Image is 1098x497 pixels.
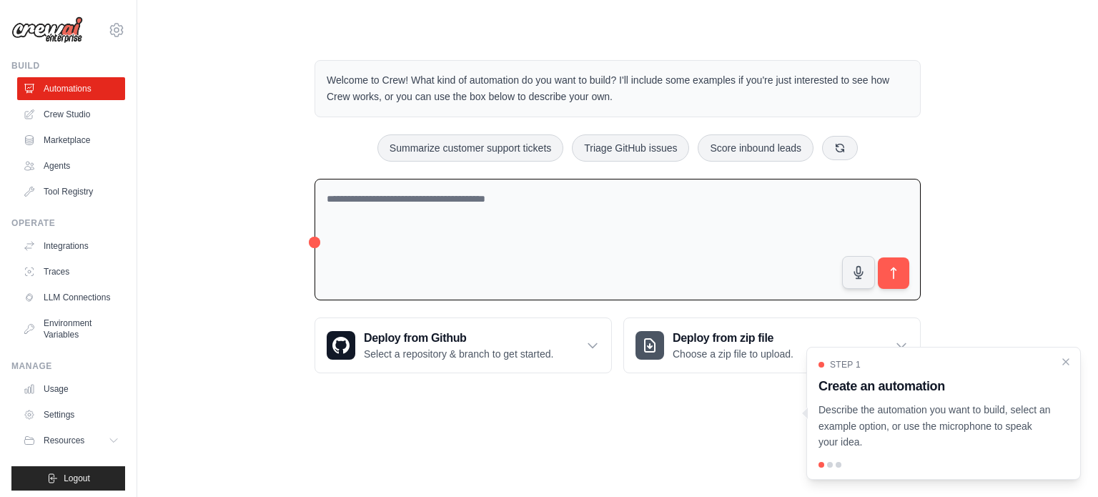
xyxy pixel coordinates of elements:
button: Close walkthrough [1060,356,1072,368]
a: LLM Connections [17,286,125,309]
a: Traces [17,260,125,283]
div: Manage [11,360,125,372]
a: Agents [17,154,125,177]
p: Describe the automation you want to build, select an example option, or use the microphone to spe... [818,402,1052,451]
a: Crew Studio [17,103,125,126]
span: Logout [64,473,90,484]
button: Summarize customer support tickets [377,134,563,162]
a: Marketplace [17,129,125,152]
h3: Create an automation [818,376,1052,396]
button: Logout [11,466,125,491]
p: Select a repository & branch to get started. [364,347,553,361]
span: Step 1 [830,359,861,370]
a: Environment Variables [17,312,125,346]
img: Logo [11,16,83,44]
p: Choose a zip file to upload. [673,347,793,361]
h3: Deploy from zip file [673,330,793,347]
a: Tool Registry [17,180,125,203]
span: Resources [44,435,84,446]
a: Settings [17,403,125,426]
button: Score inbound leads [698,134,813,162]
a: Integrations [17,235,125,257]
a: Usage [17,378,125,400]
button: Triage GitHub issues [572,134,689,162]
a: Automations [17,77,125,100]
p: Welcome to Crew! What kind of automation do you want to build? I'll include some examples if you'... [327,72,909,105]
h3: Deploy from Github [364,330,553,347]
div: Operate [11,217,125,229]
button: Resources [17,429,125,452]
div: Build [11,60,125,72]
